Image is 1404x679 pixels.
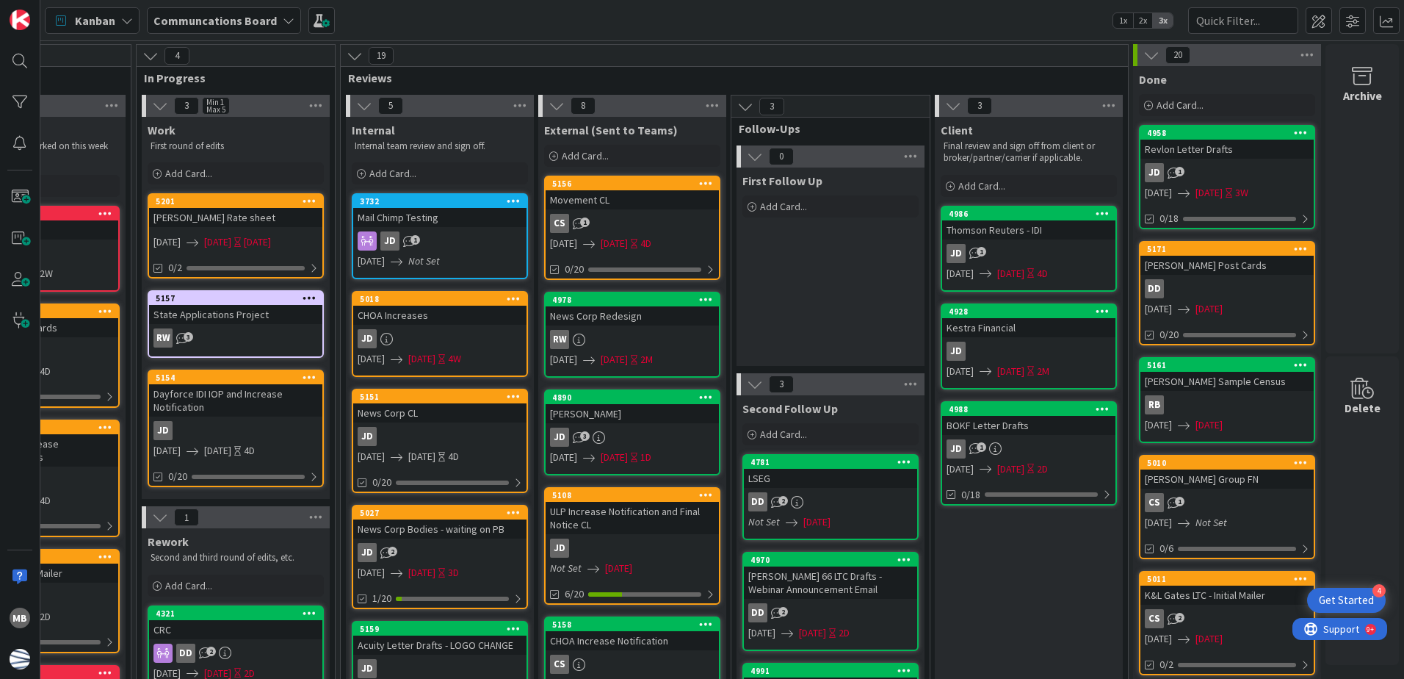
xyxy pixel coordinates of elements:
div: JD [358,543,377,562]
div: ULP Increase Notification and Final Notice CL [546,502,719,534]
span: Add Card... [760,428,807,441]
span: [DATE] [947,461,974,477]
span: In Progress [144,71,316,85]
div: Dayforce IDI IOP and Increase Notification [149,384,322,417]
div: DD [744,492,917,511]
div: 4928Kestra Financial [942,305,1115,337]
div: News Corp Bodies - waiting on PB [353,520,526,539]
div: Open Get Started checklist, remaining modules: 4 [1307,588,1386,613]
div: JD [550,539,569,558]
div: 4D [40,493,51,509]
span: 0/20 [565,262,584,277]
div: 4978 [552,295,719,305]
div: DD [176,644,195,663]
div: 5171 [1140,242,1314,256]
div: JD [358,427,377,446]
div: Kestra Financial [942,318,1115,337]
div: 4D [244,443,255,459]
div: JD [353,329,526,348]
span: 3x [1153,13,1173,28]
div: 5151 [353,390,526,403]
div: 4321 [156,608,322,619]
div: Min 1 [206,98,224,106]
div: 4988 [942,403,1115,416]
a: 5108ULP Increase Notification and Final Notice CLJDNot Set[DATE]6/20 [544,487,720,605]
div: 2W [40,266,53,281]
a: 4781LSEGDDNot Set[DATE] [742,454,919,540]
span: 1 [410,235,420,245]
div: 4321 [149,607,322,620]
div: JD [546,428,719,447]
div: 4781LSEG [744,456,917,488]
div: JD [1140,163,1314,182]
a: 5156Movement CLCS[DATE][DATE]4D0/20 [544,176,720,280]
div: News Corp CL [353,403,526,423]
span: [DATE] [204,443,231,459]
div: 2M [640,352,653,367]
div: JD [947,342,966,361]
span: [DATE] [997,461,1024,477]
div: 5108 [552,490,719,500]
span: 0 [769,148,794,165]
span: Add Card... [165,167,212,180]
div: Movement CL [546,190,719,209]
span: 2 [388,547,397,556]
div: RB [1145,395,1164,414]
div: Delete [1345,399,1381,417]
div: 4781 [750,457,917,467]
span: 0/20 [372,475,391,490]
span: [DATE] [408,565,435,581]
div: JD [546,539,719,558]
div: RW [153,328,173,348]
div: DD [748,603,767,622]
div: 4970 [750,555,917,565]
span: [DATE] [1195,417,1223,433]
div: 5157State Applications Project [149,292,322,324]
span: [DATE] [748,625,775,641]
div: JD [358,329,377,348]
div: 4D [1037,266,1048,281]
div: Thomson Reuters - IDI [942,220,1115,240]
span: 0/18 [1159,211,1179,226]
span: 20 [1165,46,1190,64]
a: 5201[PERSON_NAME] Rate sheet[DATE][DATE][DATE]0/2 [148,193,324,279]
span: [DATE] [997,364,1024,379]
span: [DATE] [358,565,385,581]
a: 4928Kestra FinancialJD[DATE][DATE]2M [941,303,1117,389]
span: 2 [778,496,788,506]
div: 5156 [546,177,719,190]
span: 1 [977,442,986,452]
div: 4988 [949,404,1115,414]
div: 5027News Corp Bodies - waiting on PB [353,506,526,539]
span: Internal [352,123,395,137]
span: [DATE] [550,352,577,367]
span: [DATE] [601,352,628,367]
b: Communcations Board [153,13,277,28]
div: JD [942,439,1115,459]
span: [DATE] [803,514,831,530]
span: 3 [580,431,590,441]
span: [DATE] [1145,417,1172,433]
a: 5157State Applications ProjectRW [148,290,324,358]
div: BOKF Letter Drafts [942,416,1115,435]
span: 2 [1175,613,1184,622]
div: 5018 [360,294,526,304]
div: RB [1140,395,1314,414]
span: 2x [1133,13,1153,28]
div: 5154Dayforce IDI IOP and Increase Notification [149,371,322,417]
div: 5027 [353,506,526,520]
span: 0/20 [168,469,187,484]
span: Add Card... [1157,98,1204,112]
span: Kanban [75,12,115,29]
div: 2D [40,609,51,625]
div: 5159 [360,624,526,634]
p: Final review and sign off from client or broker/partner/carrier if applicable. [944,140,1114,165]
div: 4958Revlon Letter Drafts [1140,126,1314,159]
div: K&L Gates LTC - Initial Mailer [1140,586,1314,605]
i: Not Set [748,515,780,528]
span: [DATE] [358,449,385,464]
div: 4321CRC [149,607,322,639]
span: 0/2 [168,260,182,276]
div: JD [942,244,1115,263]
div: 5158CHOA Increase Notification [546,618,719,650]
